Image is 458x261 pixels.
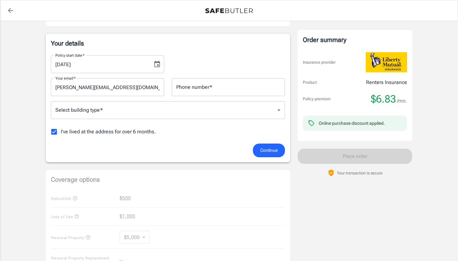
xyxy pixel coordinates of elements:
p: Product [303,79,317,86]
p: Policy premium [303,96,330,102]
label: Your email [55,75,76,81]
button: Continue [253,144,285,157]
p: Your transaction is secure [337,170,383,176]
a: back to quotes [4,4,17,17]
span: I've lived at the address for over 6 months. [61,128,156,136]
label: Policy start date [55,53,85,58]
input: Enter number [172,78,285,96]
input: Enter email [51,78,164,96]
span: $6.83 [371,93,396,105]
p: Insurance provider [303,59,336,66]
span: /mo. [397,96,407,105]
p: Renters Insurance [366,79,407,86]
input: MM/DD/YYYY [51,55,148,73]
img: Back to quotes [205,8,253,13]
span: Continue [260,146,278,154]
button: Choose date, selected date is Sep 12, 2025 [151,58,163,71]
div: Order summary [303,35,407,45]
div: Online purchase discount applied. [319,120,385,126]
img: Liberty Mutual [366,52,407,72]
p: Your details [51,39,285,48]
